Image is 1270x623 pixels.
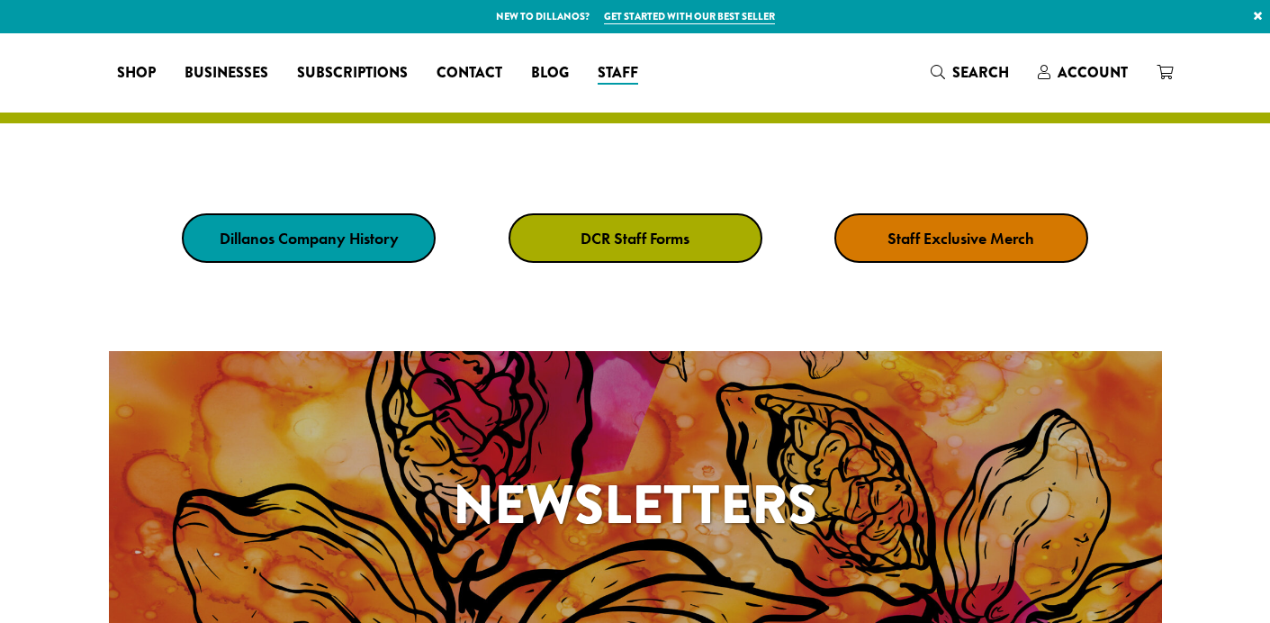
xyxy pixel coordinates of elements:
[952,62,1009,83] span: Search
[604,9,775,24] a: Get started with our best seller
[103,59,170,87] a: Shop
[581,228,689,248] strong: DCR Staff Forms
[220,228,399,248] strong: Dillanos Company History
[182,213,436,263] a: Dillanos Company History
[834,213,1088,263] a: Staff Exclusive Merch
[297,62,408,85] span: Subscriptions
[916,58,1023,87] a: Search
[437,62,502,85] span: Contact
[583,59,653,87] a: Staff
[887,228,1034,248] strong: Staff Exclusive Merch
[185,62,268,85] span: Businesses
[1058,62,1128,83] span: Account
[598,62,638,85] span: Staff
[531,62,569,85] span: Blog
[509,213,762,263] a: DCR Staff Forms
[117,62,156,85] span: Shop
[109,465,1162,546] h1: Newsletters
